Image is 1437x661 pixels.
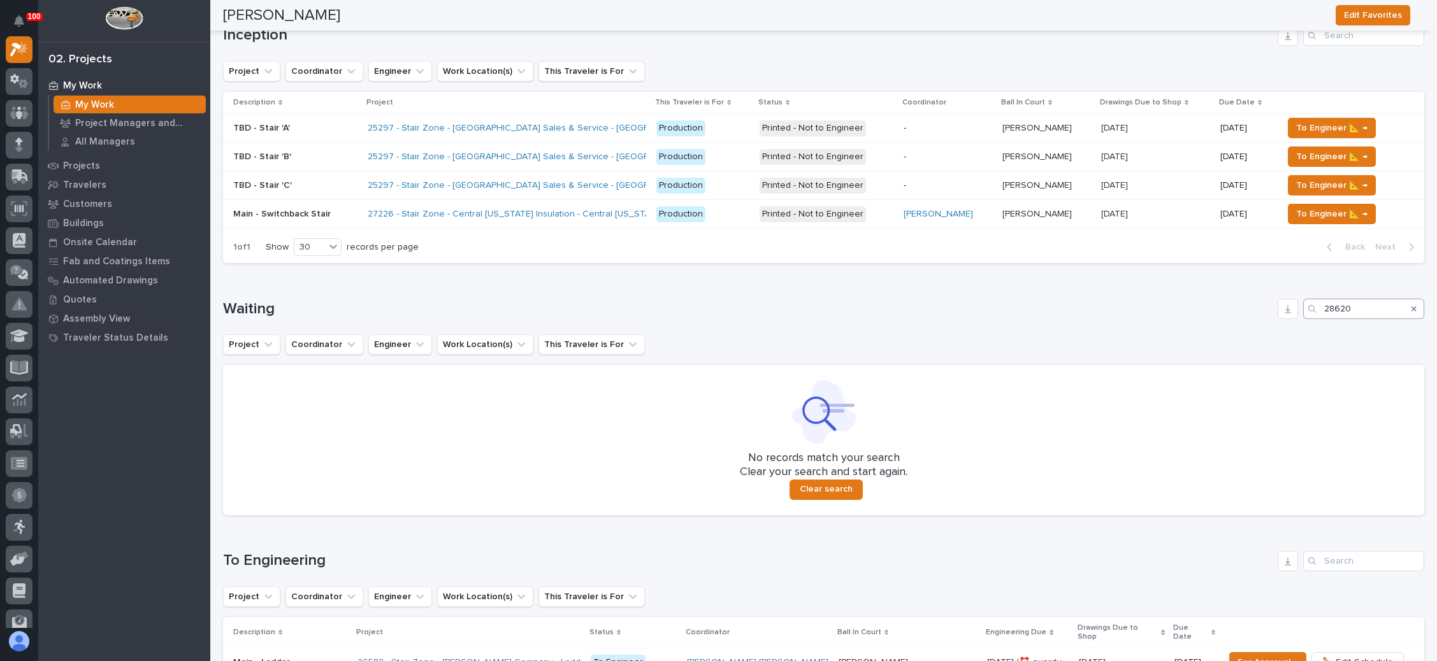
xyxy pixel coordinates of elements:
[740,466,907,480] p: Clear your search and start again.
[63,294,97,306] p: Quotes
[1101,149,1130,162] p: [DATE]
[1303,25,1424,46] input: Search
[63,199,112,210] p: Customers
[904,209,973,220] a: [PERSON_NAME]
[28,12,41,21] p: 100
[589,625,614,639] p: Status
[538,586,645,607] button: This Traveler is For
[233,625,275,639] p: Description
[1296,120,1368,136] span: To Engineer 📐 →
[368,180,723,191] a: 25297 - Stair Zone - [GEOGRAPHIC_DATA] Sales & Service - [GEOGRAPHIC_DATA] PSB
[538,334,645,355] button: This Traveler is For
[1002,206,1074,220] p: [PERSON_NAME]
[38,76,210,95] a: My Work
[758,96,783,110] p: Status
[686,625,730,639] p: Coordinator
[63,256,170,267] p: Fab and Coatings Items
[1173,621,1208,644] p: Due Date
[904,123,992,134] p: -
[437,586,533,607] button: Work Location(s)
[63,313,130,325] p: Assembly View
[233,149,294,162] p: TBD - Stair 'B'
[437,334,533,355] button: Work Location(s)
[902,96,946,110] p: Coordinator
[105,6,143,30] img: Workspace Logo
[1344,8,1402,23] span: Edit Favorites
[986,625,1046,639] p: Engineering Due
[656,149,705,165] div: Production
[63,332,168,344] p: Traveler Status Details
[368,61,432,82] button: Engineer
[347,242,419,253] p: records per page
[1375,241,1403,253] span: Next
[38,252,210,271] a: Fab and Coatings Items
[656,178,705,194] div: Production
[1101,206,1130,220] p: [DATE]
[63,180,106,191] p: Travelers
[49,114,210,132] a: Project Managers and Engineers
[1002,178,1074,191] p: [PERSON_NAME]
[238,451,1409,466] p: No records match your search
[368,334,432,355] button: Engineer
[437,61,533,82] button: Work Location(s)
[790,480,863,500] button: Clear search
[1303,551,1424,571] input: Search
[233,120,292,134] p: TBD - Stair 'A'
[1220,123,1273,134] p: [DATE]
[233,96,275,110] p: Description
[655,96,724,110] p: This Traveler is For
[223,300,1273,318] h1: Waiting
[223,143,1424,171] tr: TBD - Stair 'B'TBD - Stair 'B' 25297 - Stair Zone - [GEOGRAPHIC_DATA] Sales & Service - [GEOGRAPH...
[760,178,866,194] div: Printed - Not to Engineer
[223,200,1424,229] tr: Main - Switchback StairMain - Switchback Stair 27226 - Stair Zone - Central [US_STATE] Insulation...
[233,178,294,191] p: TBD - Stair 'C'
[1338,241,1365,253] span: Back
[1370,241,1424,253] button: Next
[223,114,1424,143] tr: TBD - Stair 'A'TBD - Stair 'A' 25297 - Stair Zone - [GEOGRAPHIC_DATA] Sales & Service - [GEOGRAPH...
[6,628,32,655] button: users-avatar
[800,483,853,495] span: Clear search
[837,625,881,639] p: Ball In Court
[285,334,363,355] button: Coordinator
[223,26,1273,45] h1: Inception
[294,241,325,254] div: 30
[49,96,210,113] a: My Work
[48,53,112,67] div: 02. Projects
[1220,180,1273,191] p: [DATE]
[63,237,137,248] p: Onsite Calendar
[1288,175,1376,195] button: To Engineer 📐 →
[368,152,723,162] a: 25297 - Stair Zone - [GEOGRAPHIC_DATA] Sales & Service - [GEOGRAPHIC_DATA] PSB
[760,206,866,222] div: Printed - Not to Engineer
[285,61,363,82] button: Coordinator
[760,149,866,165] div: Printed - Not to Engineer
[16,15,32,36] div: Notifications100
[1317,241,1370,253] button: Back
[1002,149,1074,162] p: [PERSON_NAME]
[223,232,261,263] p: 1 of 1
[1288,118,1376,138] button: To Engineer 📐 →
[1220,152,1273,162] p: [DATE]
[63,275,158,287] p: Automated Drawings
[223,6,340,25] h2: [PERSON_NAME]
[1078,621,1158,644] p: Drawings Due to Shop
[1303,299,1424,319] input: Search
[368,123,723,134] a: 25297 - Stair Zone - [GEOGRAPHIC_DATA] Sales & Service - [GEOGRAPHIC_DATA] PSB
[75,99,114,111] p: My Work
[1296,149,1368,164] span: To Engineer 📐 →
[233,206,333,220] p: Main - Switchback Stair
[368,209,705,220] a: 27226 - Stair Zone - Central [US_STATE] Insulation - Central [US_STATE] Insulation
[1288,204,1376,224] button: To Engineer 📐 →
[760,120,866,136] div: Printed - Not to Engineer
[656,206,705,222] div: Production
[38,213,210,232] a: Buildings
[223,586,280,607] button: Project
[75,136,135,148] p: All Managers
[6,8,32,34] button: Notifications
[223,334,280,355] button: Project
[63,160,100,172] p: Projects
[38,271,210,290] a: Automated Drawings
[223,171,1424,200] tr: TBD - Stair 'C'TBD - Stair 'C' 25297 - Stair Zone - [GEOGRAPHIC_DATA] Sales & Service - [GEOGRAPH...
